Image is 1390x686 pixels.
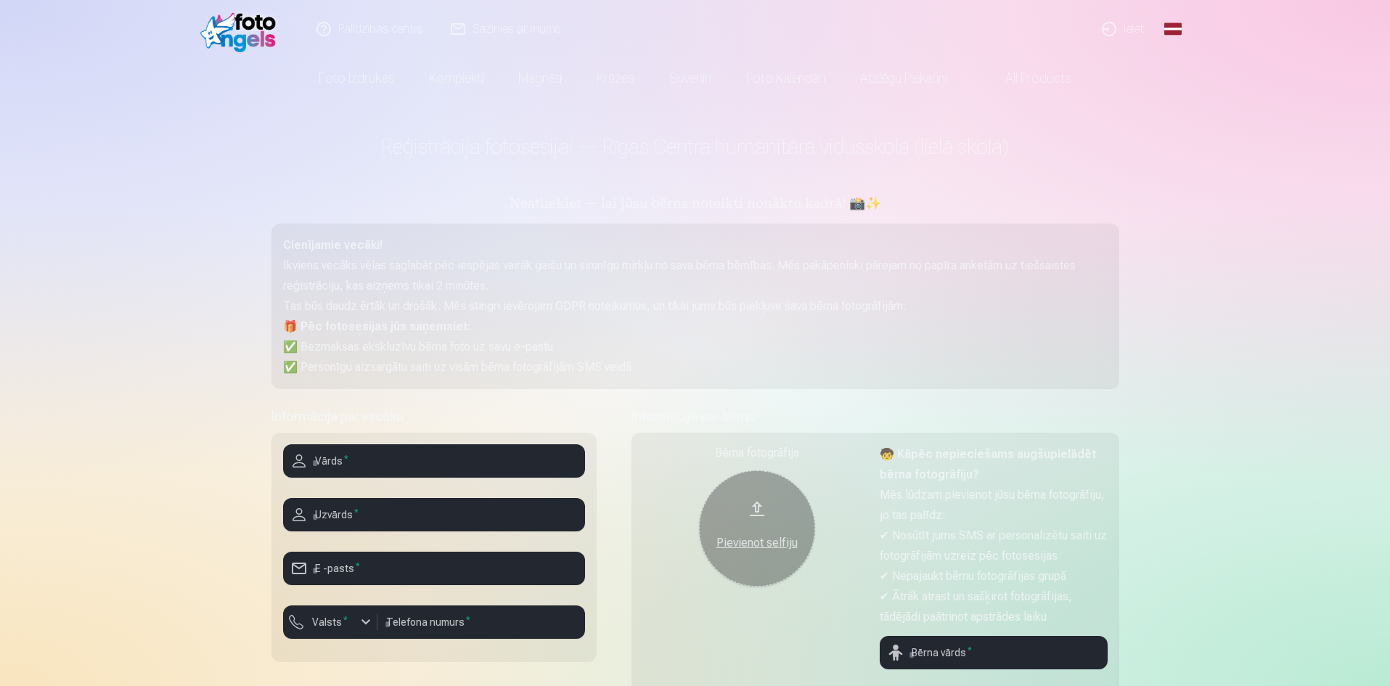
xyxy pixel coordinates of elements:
a: Magnēti [501,58,579,99]
h5: Neatliekiet — lai jūsu bērns noteikti nonāktu kadrā! 📸✨ [271,195,1119,215]
a: All products [965,58,1089,99]
p: ✅ Personīgu aizsargātu saiti uz visām bērna fotogrāfijām SMS veidā [283,357,1108,377]
label: Valsts [306,615,353,629]
a: Komplekti [412,58,501,99]
h5: Informācija par bērnu [631,407,1119,427]
div: Bērna fotogrāfija [643,444,871,462]
button: Valsts* [283,605,377,639]
div: Pievienot selfiju [714,534,801,552]
p: Mēs lūdzam pievienot jūsu bērna fotogrāfiju, jo tas palīdz: [880,485,1108,526]
p: ✔ Nepajaukt bērnu fotogrāfijas grupā [880,566,1108,587]
p: Tas būs daudz ērtāk un drošāk. Mēs stingri ievērojam GDPR noteikumus, un tikai jums būs piekļuve ... [283,296,1108,317]
p: ✅ Bezmaksas ekskluzīvu bērna foto uz savu e-pastu [283,337,1108,357]
strong: 🎁 Pēc fotosesijas jūs saņemsiet: [283,319,470,333]
h5: Informācija par vecāku [271,407,597,427]
p: ✔ Nosūtīt jums SMS ar personalizētu saiti uz fotogrāfijām uzreiz pēc fotosesijas [880,526,1108,566]
strong: Cienījamie vecāki! [283,238,383,252]
a: Krūzes [579,58,652,99]
img: /fa1 [200,6,284,52]
a: Atslēgu piekariņi [843,58,965,99]
button: Pievienot selfiju [699,470,815,587]
strong: 🧒 Kāpēc nepieciešams augšupielādēt bērna fotogrāfiju? [880,447,1096,481]
a: Foto izdrukas [301,58,412,99]
p: Ikviens vecāks vēlas saglabāt pēc iespējas vairāk gaišu un sirsnīgu mirkļu no sava bērna bērnības... [283,256,1108,296]
a: Foto kalendāri [729,58,843,99]
a: Suvenīri [652,58,729,99]
h1: Reģistrācija fotosesijai — Rīgas Centra humanitārā vidusskola (lielā skola) [271,134,1119,160]
p: ✔ Ātrāk atrast un sašķirot fotogrāfijas, tādējādi paātrinot apstrādes laiku [880,587,1108,627]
